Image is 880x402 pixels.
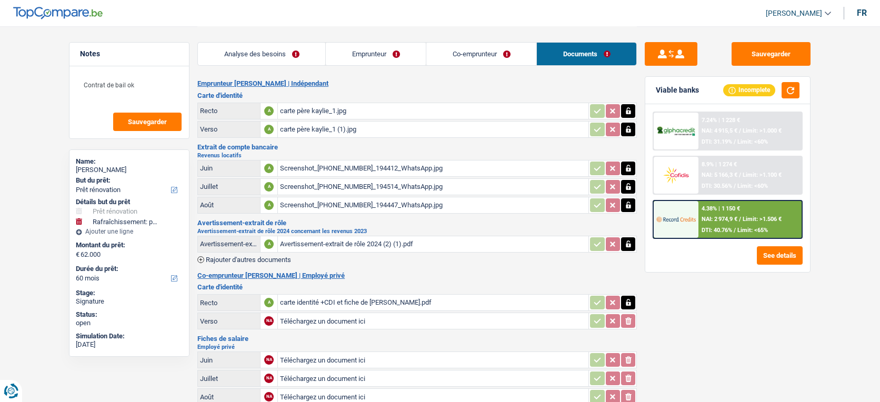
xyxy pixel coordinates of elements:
[702,205,740,212] div: 4.38% | 1 150 €
[264,125,274,134] div: A
[128,118,167,125] span: Sauvegarder
[743,172,782,178] span: Limit: >1.100 €
[76,228,183,235] div: Ajouter une ligne
[76,310,183,319] div: Status:
[739,172,741,178] span: /
[200,299,258,307] div: Recto
[280,122,586,137] div: carte père kaylie_1 (1).jpg
[200,125,258,133] div: Verso
[264,164,274,173] div: A
[280,103,586,119] div: carte père kaylie_1.jpg
[264,374,274,383] div: NA
[76,198,183,206] div: Détails but du prêt
[766,9,822,18] span: [PERSON_NAME]
[857,8,867,18] div: fr
[76,166,183,174] div: [PERSON_NAME]
[197,256,291,263] button: Rajouter d'autres documents
[656,125,695,137] img: AlphaCredit
[200,317,258,325] div: Verso
[197,284,637,290] h3: Carte d'identité
[280,197,586,213] div: Screenshot_[PHONE_NUMBER]_194447_WhatsApp.jpg
[264,106,274,116] div: A
[264,182,274,192] div: A
[264,355,274,365] div: NA
[200,240,258,248] div: Avertissement-extrait de rôle 2024 concernant les revenus 2023
[702,161,737,168] div: 8.9% | 1 274 €
[206,256,291,263] span: Rajouter d'autres documents
[197,92,637,99] h3: Carte d'identité
[113,113,182,131] button: Sauvegarder
[702,172,737,178] span: NAI: 5 166,3 €
[264,200,274,210] div: A
[76,332,183,340] div: Simulation Date:
[656,86,699,95] div: Viable banks
[200,183,258,190] div: Juillet
[197,144,637,150] h3: Extrait de compte bancaire
[734,227,736,234] span: /
[739,127,741,134] span: /
[197,153,637,158] h2: Revenus locatifs
[197,79,637,88] h2: Emprunteur [PERSON_NAME] | Indépendant
[76,176,181,185] label: But du prêt:
[757,5,831,22] a: [PERSON_NAME]
[200,375,258,383] div: Juillet
[426,43,536,65] a: Co-emprunteur
[656,165,695,185] img: Cofidis
[280,295,586,310] div: carte identité +CDI et fiche de [PERSON_NAME].pdf
[200,356,258,364] div: Juin
[734,138,736,145] span: /
[76,250,79,259] span: €
[702,127,737,134] span: NAI: 4 915,5 €
[200,393,258,401] div: Août
[197,344,637,350] h2: Employé privé
[280,160,586,176] div: Screenshot_[PHONE_NUMBER]_194412_WhatsApp.jpg
[739,216,741,223] span: /
[200,201,258,209] div: Août
[737,138,768,145] span: Limit: <60%
[76,297,183,306] div: Signature
[737,183,768,189] span: Limit: <60%
[732,42,811,66] button: Sauvegarder
[76,241,181,249] label: Montant du prêt:
[280,236,586,252] div: Avertissement-extrait de rôle 2024 (2) (1).pdf
[76,265,181,273] label: Durée du prêt:
[76,289,183,297] div: Stage:
[723,84,775,96] div: Incomplete
[76,319,183,327] div: open
[76,340,183,349] div: [DATE]
[264,392,274,401] div: NA
[537,43,636,65] a: Documents
[734,183,736,189] span: /
[326,43,426,65] a: Emprunteur
[702,117,740,124] div: 7.24% | 1 228 €
[13,7,103,19] img: TopCompare Logo
[200,107,258,115] div: Recto
[197,335,637,342] h3: Fiches de salaire
[76,157,183,166] div: Name:
[264,298,274,307] div: A
[80,49,178,58] h5: Notes
[264,239,274,249] div: A
[702,183,732,189] span: DTI: 30.56%
[197,228,637,234] h2: Avertissement-extrait de rôle 2024 concernant les revenus 2023
[198,43,325,65] a: Analyse des besoins
[656,209,695,229] img: Record Credits
[264,316,274,326] div: NA
[702,138,732,145] span: DTI: 31.19%
[197,219,637,226] h3: Avertissement-extrait de rôle
[280,179,586,195] div: Screenshot_[PHONE_NUMBER]_194514_WhatsApp.jpg
[757,246,803,265] button: See details
[737,227,768,234] span: Limit: <65%
[702,216,737,223] span: NAI: 2 974,9 €
[743,216,782,223] span: Limit: >1.506 €
[197,272,637,280] h2: Co-emprunteur [PERSON_NAME] | Employé privé
[743,127,782,134] span: Limit: >1.000 €
[702,227,732,234] span: DTI: 40.76%
[200,164,258,172] div: Juin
